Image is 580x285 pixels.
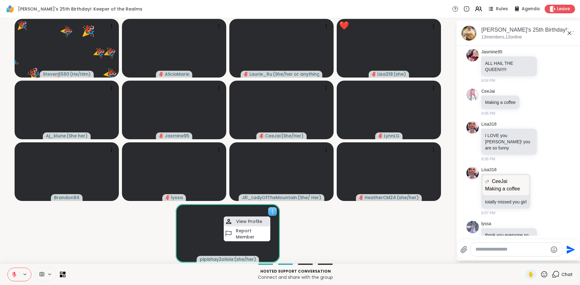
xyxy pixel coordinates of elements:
[171,194,183,201] span: lyssa
[528,271,534,278] span: ✋
[481,111,495,116] span: 8:06 PM
[250,71,272,77] span: Laurie_Ru
[165,195,170,200] span: audio-muted
[234,256,256,262] span: ( she/her )
[378,134,383,138] span: audio-muted
[21,61,48,88] button: 🎉
[46,133,66,139] span: Aj_klune
[496,6,508,12] span: Rules
[481,156,495,162] span: 8:06 PM
[481,167,497,173] a: Lisa318
[236,218,262,225] h4: View Profile
[281,133,303,139] span: ( She/Her )
[522,6,540,12] span: Agenda
[54,194,79,201] span: Brandon84
[384,133,399,139] span: LynnLG
[159,134,164,138] span: audio-muted
[466,49,479,61] img: https://sharewell-space-live.sfo3.digitaloceanspaces.com/user-generated/0c3f25b2-e4be-4605-90b8-c...
[88,42,110,63] button: 🎉
[55,20,78,42] button: 🎉
[78,20,99,42] button: 🎉
[481,221,491,227] a: lyssa
[165,133,189,139] span: Jasmine95
[466,221,479,233] img: https://sharewell-space-live.sfo3.digitaloceanspaces.com/user-generated/666f9ab0-b952-44c3-ad34-f...
[485,199,527,205] p: totally missed you girl
[485,99,516,105] p: Making a coffee
[485,185,527,193] p: Making a coffee
[372,72,376,76] span: audio-muted
[365,194,396,201] span: HeatherCM24
[481,34,522,40] p: 13 members, 13 online
[561,271,573,278] span: Chat
[66,133,88,139] span: ( She her )
[485,232,533,244] p: thsnk you everyone so sweet tearing up
[236,228,269,240] h4: Report Member
[99,42,121,64] button: 🎉
[563,243,577,256] button: Send
[265,133,281,139] span: CeeJai
[377,71,393,77] span: Lisa318
[461,26,476,41] img: Alyssa's 25th Birthday!: Keeper of the Realms, Sep 13
[481,88,495,95] a: CeeJai
[557,6,570,12] span: Leave
[481,49,502,55] a: Jasmine95
[550,246,558,253] button: Emoji picker
[393,71,406,77] span: ( she )
[17,20,27,32] div: 🎉
[485,132,533,151] p: I LOVE you [PERSON_NAME]! you are so funny
[18,6,142,12] span: [PERSON_NAME]'s 25th Birthday!: Keeper of the Realms
[492,178,507,185] span: CeeJai
[5,4,16,14] img: ShareWell Logomark
[481,121,497,127] a: Lisa318
[200,256,233,262] span: pipishay2olivia
[165,71,189,77] span: AliciaMarie
[259,134,264,138] span: audio-muted
[70,71,91,77] span: ( He/Him )
[466,167,479,179] img: https://sharewell-space-live.sfo3.digitaloceanspaces.com/user-generated/dbce20f4-cca2-48d8-8c3e-9...
[481,26,576,34] div: [PERSON_NAME]'s 25th Birthday!: Keeper of the Realms, [DATE]
[242,194,297,201] span: Jill_LadyOfTheMountain
[359,195,363,200] span: audio-muted
[481,210,495,216] span: 8:07 PM
[69,269,522,274] p: Hosted support conversation
[466,88,479,101] img: https://sharewell-space-live.sfo3.digitaloceanspaces.com/user-generated/319f92ac-30dd-45a4-9c55-e...
[475,246,548,253] textarea: Type your message
[273,71,319,77] span: ( She/her or anything else )
[97,61,123,87] button: 🎉
[298,194,321,201] span: ( She/ Her )
[159,72,164,76] span: audio-muted
[397,194,419,201] span: ( she/her )
[466,121,479,134] img: https://sharewell-space-live.sfo3.digitaloceanspaces.com/user-generated/dbce20f4-cca2-48d8-8c3e-9...
[244,72,248,76] span: audio-muted
[485,60,533,73] p: ALL HAIL THE QUEEN!!!!!
[69,274,522,280] p: Connect and share with the group
[481,78,495,83] span: 8:04 PM
[339,20,349,32] div: ❤️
